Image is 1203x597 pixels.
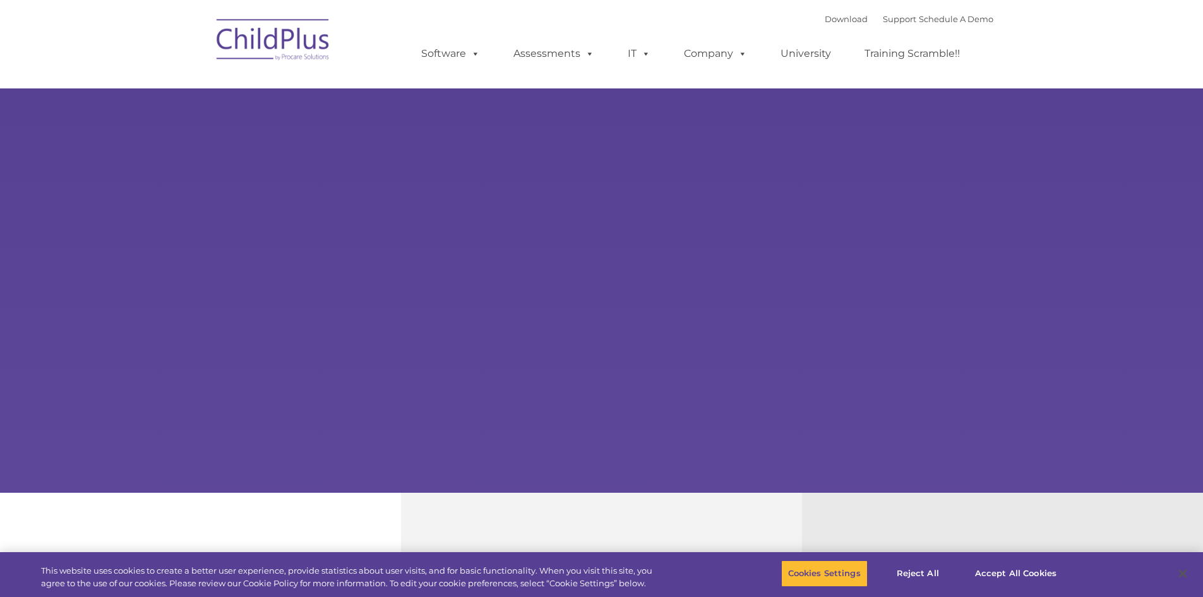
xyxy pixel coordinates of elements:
a: Download [825,14,868,24]
a: Support [883,14,916,24]
img: ChildPlus by Procare Solutions [210,10,337,73]
font: | [825,14,993,24]
div: This website uses cookies to create a better user experience, provide statistics about user visit... [41,565,662,589]
button: Cookies Settings [781,560,868,587]
a: Assessments [501,41,607,66]
button: Reject All [878,560,957,587]
a: University [768,41,844,66]
a: Software [409,41,493,66]
a: Company [671,41,760,66]
button: Close [1169,560,1197,588]
a: Training Scramble!! [852,41,973,66]
button: Accept All Cookies [968,560,1063,587]
a: IT [615,41,663,66]
a: Schedule A Demo [919,14,993,24]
